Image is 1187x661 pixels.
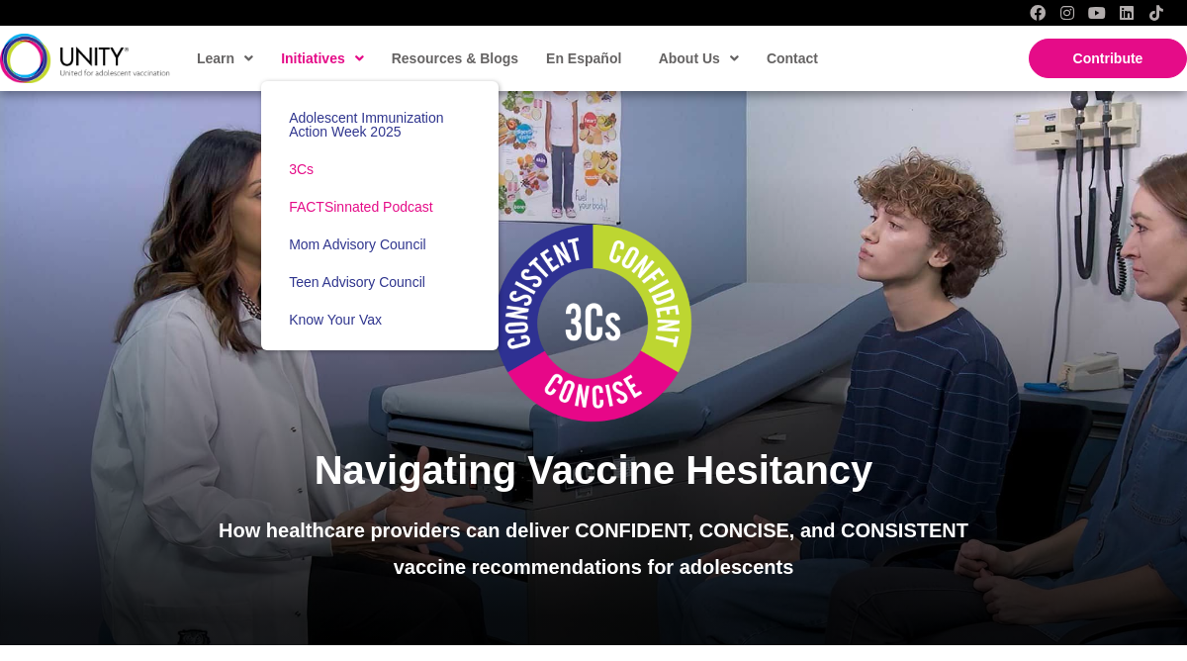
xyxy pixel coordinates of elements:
[289,312,382,328] span: Know Your Vax
[1059,5,1075,21] a: Instagram
[1073,50,1143,66] span: Contribute
[1148,5,1164,21] a: TikTok
[289,274,425,290] span: Teen Advisory Council
[261,188,499,226] a: FACTSinnated Podcast
[197,44,253,73] span: Learn
[1119,5,1135,21] a: LinkedIn
[289,236,426,252] span: Mom Advisory Council
[289,110,443,140] span: Adolescent Immunization Action Week 2025
[767,50,818,66] span: Contact
[281,44,364,73] span: Initiatives
[757,36,826,81] a: Contact
[1030,5,1046,21] a: Facebook
[536,36,629,81] a: En Español
[289,161,314,177] span: 3Cs
[289,199,433,215] span: FACTSinnated Podcast
[649,36,747,81] a: About Us
[261,150,499,188] a: 3Cs
[495,225,692,423] img: 3Cs Logo white center
[1029,39,1187,78] a: Contribute
[546,50,621,66] span: En Español
[392,50,518,66] span: Resources & Blogs
[261,99,499,150] a: Adolescent Immunization Action Week 2025
[382,36,526,81] a: Resources & Blogs
[261,226,499,263] a: Mom Advisory Council
[315,448,873,492] span: Navigating Vaccine Hesitancy
[185,513,1002,586] p: How healthcare providers can deliver CONFIDENT, CONCISE, and CONSISTENT vaccine recommendations f...
[659,44,739,73] span: About Us
[1089,5,1105,21] a: YouTube
[261,301,499,338] a: Know Your Vax
[261,263,499,301] a: Teen Advisory Council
